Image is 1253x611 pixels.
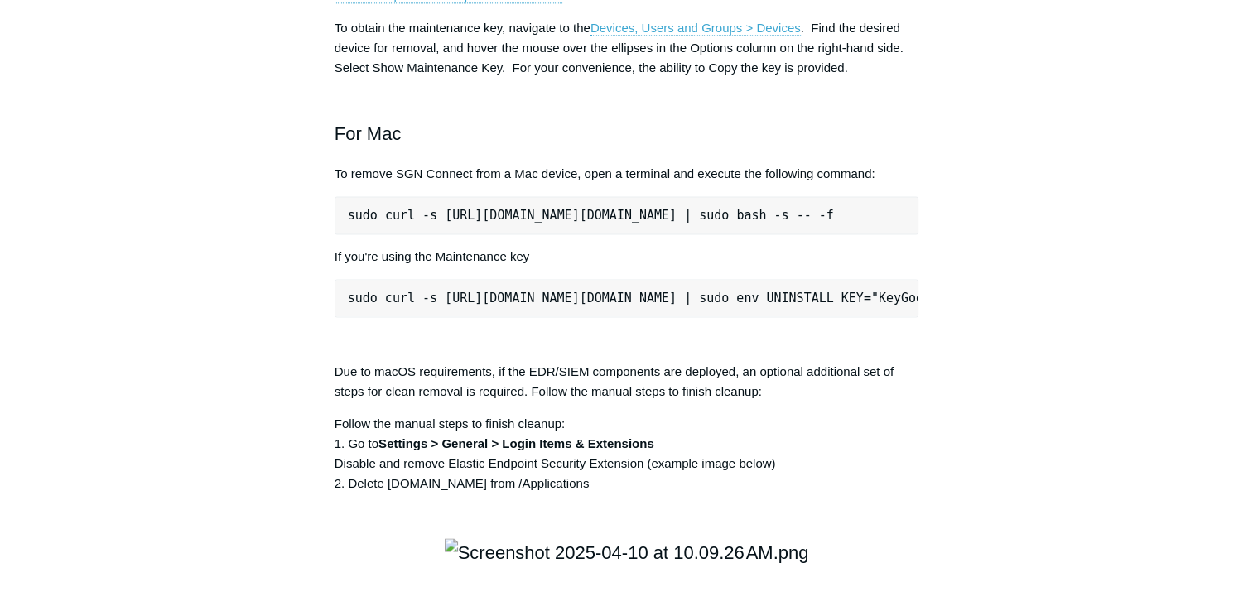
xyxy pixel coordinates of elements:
[335,414,919,493] p: Follow the manual steps to finish cleanup: 1. Go to Disable and remove Elastic Endpoint Security ...
[335,90,919,148] h2: For Mac
[378,436,654,450] strong: Settings > General > Login Items & Extensions
[335,362,919,402] p: Due to macOS requirements, if the EDR/SIEM components are deployed, an optional additional set of...
[335,196,919,234] pre: sudo curl -s [URL][DOMAIN_NAME][DOMAIN_NAME] | sudo bash -s -- -f
[335,247,919,267] p: If you're using the Maintenance key
[590,21,801,36] a: Devices, Users and Groups > Devices
[335,18,919,78] p: To obtain the maintenance key, navigate to the . Find the desired device for removal, and hover t...
[335,279,919,317] pre: sudo curl -s [URL][DOMAIN_NAME][DOMAIN_NAME] | sudo env UNINSTALL_KEY="KeyGoesHere" bash -s -- -f
[335,164,919,184] p: To remove SGN Connect from a Mac device, open a terminal and execute the following command:
[445,538,809,567] img: Screenshot 2025-04-10 at 10.09.26 AM.png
